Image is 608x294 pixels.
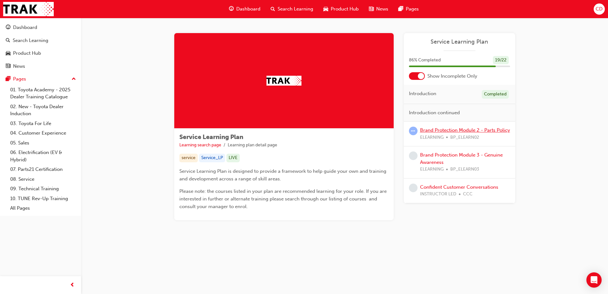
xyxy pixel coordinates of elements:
span: Introduction continued [409,109,460,116]
span: INSTRUCTOR LED [420,191,456,198]
a: search-iconSearch Learning [266,3,318,16]
a: 07. Parts21 Certification [8,164,79,174]
span: BP_ELEARN02 [450,134,479,141]
a: Learning search page [179,142,221,148]
a: Service Learning Plan [409,38,510,45]
span: ELEARNING [420,134,444,141]
img: Trak [3,2,54,16]
span: pages-icon [398,5,403,13]
a: car-iconProduct Hub [318,3,364,16]
a: Product Hub [3,47,79,59]
a: 05. Sales [8,138,79,148]
span: news-icon [6,64,10,69]
span: ELEARNING [420,166,444,173]
span: Search Learning [278,5,313,13]
div: Pages [13,75,26,83]
span: BP_ELEARN03 [450,166,479,173]
a: news-iconNews [364,3,393,16]
span: news-icon [369,5,374,13]
a: 09. Technical Training [8,184,79,194]
span: Dashboard [236,5,260,13]
a: Brand Protection Module 3 - Genuine Awareness [420,152,503,165]
a: Search Learning [3,35,79,46]
span: CD [596,5,603,13]
span: learningRecordVerb_NONE-icon [409,184,418,192]
span: pages-icon [6,76,10,82]
button: Pages [3,73,79,85]
a: 02. New - Toyota Dealer Induction [8,102,79,119]
span: search-icon [6,38,10,44]
li: Learning plan detail page [228,142,277,149]
span: Show Incomplete Only [427,73,477,80]
div: News [13,63,25,70]
span: car-icon [323,5,328,13]
a: Confident Customer Conversations [420,184,498,190]
span: Please note: the courses listed in your plan are recommended learning for your role. If you are i... [179,188,388,209]
span: learningRecordVerb_NONE-icon [409,151,418,160]
a: 04. Customer Experience [8,128,79,138]
span: Service Learning Plan is designed to provide a framework to help guide your own and training and ... [179,168,388,182]
a: guage-iconDashboard [224,3,266,16]
a: 01. Toyota Academy - 2025 Dealer Training Catalogue [8,85,79,102]
div: 19 / 22 [493,56,509,65]
div: Completed [482,90,509,99]
a: All Pages [8,203,79,213]
a: 06. Electrification (EV & Hybrid) [8,148,79,164]
img: Trak [266,76,301,86]
span: Service Learning Plan [179,133,243,141]
div: Search Learning [13,37,48,44]
span: News [376,5,388,13]
div: Dashboard [13,24,37,31]
a: 10. TUNE Rev-Up Training [8,194,79,204]
span: car-icon [6,51,10,56]
a: News [3,60,79,72]
div: Open Intercom Messenger [586,272,602,288]
span: 86 % Completed [409,57,441,64]
span: prev-icon [70,281,75,289]
span: CCC [463,191,473,198]
div: Product Hub [13,50,41,57]
span: Introduction [409,90,436,97]
span: Product Hub [331,5,359,13]
span: up-icon [72,75,76,83]
span: guage-icon [6,25,10,31]
a: Brand Protection Module 2 - Parts Policy [420,127,510,133]
div: LIVE [226,154,240,162]
span: Pages [406,5,419,13]
div: service [179,154,198,162]
a: Dashboard [3,22,79,33]
span: guage-icon [229,5,234,13]
a: pages-iconPages [393,3,424,16]
button: DashboardSearch LearningProduct HubNews [3,20,79,73]
button: CD [594,3,605,15]
span: learningRecordVerb_ATTEMPT-icon [409,127,418,135]
span: search-icon [271,5,275,13]
a: 08. Service [8,174,79,184]
div: Service_LP [199,154,225,162]
a: 03. Toyota For Life [8,119,79,129]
